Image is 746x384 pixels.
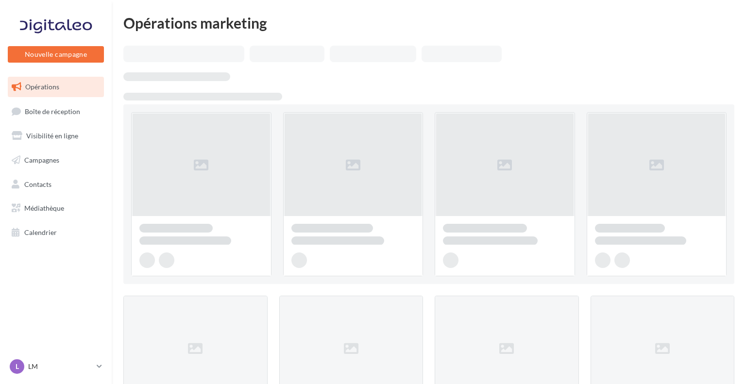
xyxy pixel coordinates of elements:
[6,126,106,146] a: Visibilité en ligne
[8,46,104,63] button: Nouvelle campagne
[25,107,80,115] span: Boîte de réception
[25,83,59,91] span: Opérations
[6,174,106,195] a: Contacts
[6,150,106,170] a: Campagnes
[8,357,104,376] a: L LM
[28,362,93,371] p: LM
[24,156,59,164] span: Campagnes
[6,222,106,243] a: Calendrier
[16,362,19,371] span: L
[6,101,106,122] a: Boîte de réception
[26,132,78,140] span: Visibilité en ligne
[6,198,106,218] a: Médiathèque
[123,16,734,30] div: Opérations marketing
[24,180,51,188] span: Contacts
[6,77,106,97] a: Opérations
[24,204,64,212] span: Médiathèque
[24,228,57,236] span: Calendrier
